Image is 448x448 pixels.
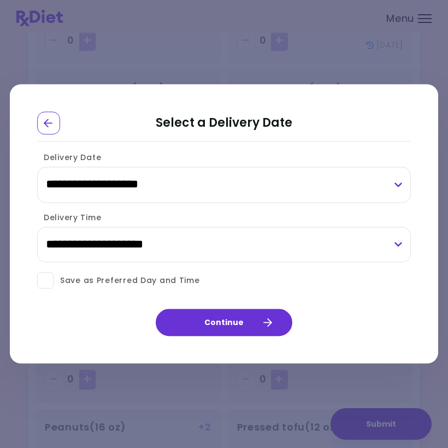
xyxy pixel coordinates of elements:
[37,111,60,134] div: Go Back
[156,309,292,337] button: Continue
[37,212,101,223] label: Delivery Time
[37,152,101,163] label: Delivery Date
[54,274,200,287] span: Save as Preferred Day and Time
[37,111,411,142] h2: Select a Delivery Date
